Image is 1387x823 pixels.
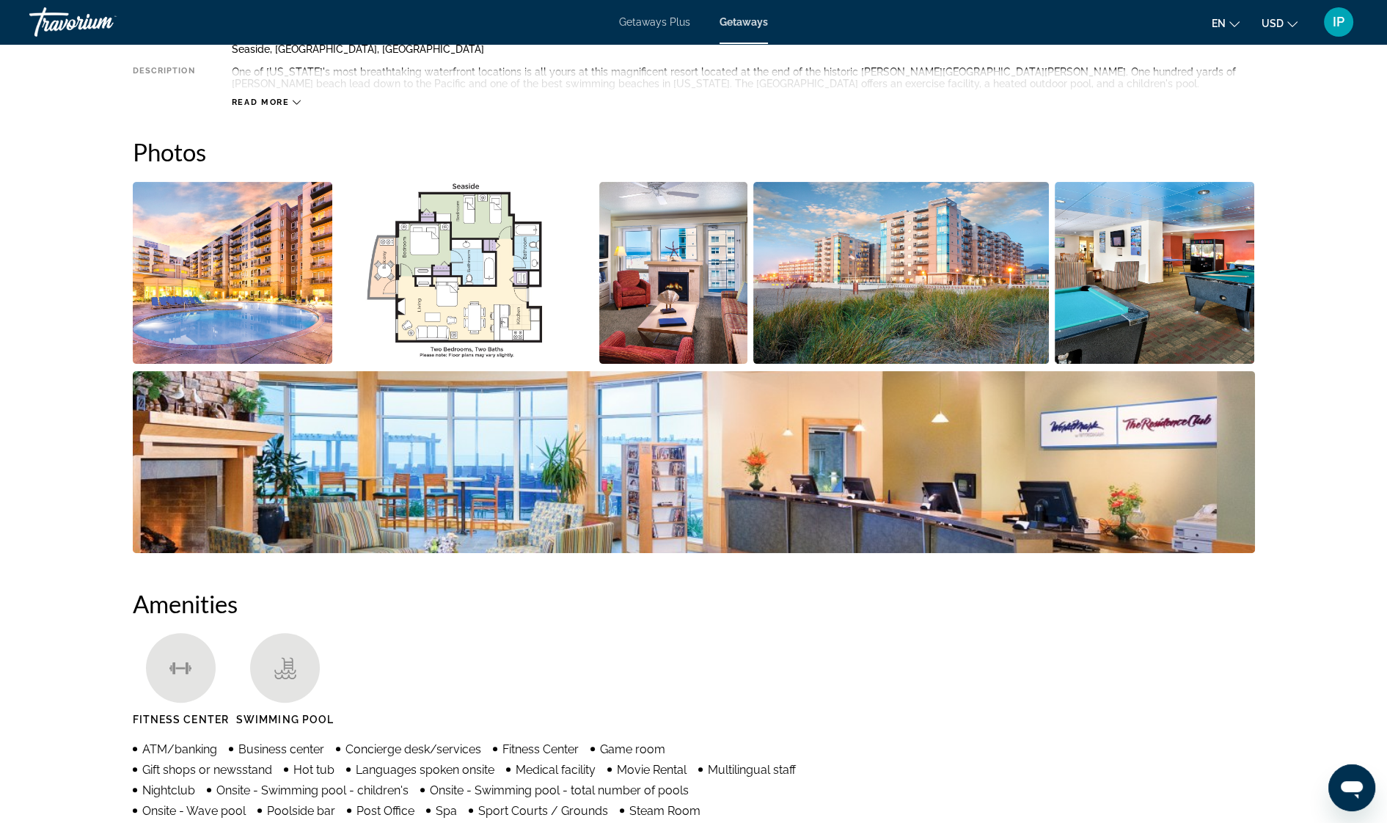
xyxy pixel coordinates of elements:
[142,804,246,818] span: Onsite - Wave pool
[599,181,748,365] button: Open full-screen image slider
[1328,764,1375,811] iframe: Button to launch messaging window
[238,742,324,756] span: Business center
[1262,12,1298,34] button: Change currency
[708,763,796,777] span: Multilingual staff
[1262,18,1284,29] span: USD
[133,181,333,365] button: Open full-screen image slider
[436,804,457,818] span: Spa
[338,181,593,365] button: Open full-screen image slider
[293,763,334,777] span: Hot tub
[133,137,1255,167] h2: Photos
[356,804,414,818] span: Post Office
[236,714,334,725] span: Swimming Pool
[133,66,195,89] div: Description
[133,370,1255,554] button: Open full-screen image slider
[1212,12,1240,34] button: Change language
[619,16,690,28] a: Getaways Plus
[720,16,768,28] a: Getaways
[142,783,195,797] span: Nightclub
[430,783,689,797] span: Onsite - Swimming pool - total number of pools
[753,181,1049,365] button: Open full-screen image slider
[345,742,481,756] span: Concierge desk/services
[232,98,290,107] span: Read more
[133,714,229,725] span: Fitness Center
[267,804,335,818] span: Poolside bar
[216,783,409,797] span: Onsite - Swimming pool - children's
[478,804,608,818] span: Sport Courts / Grounds
[600,742,665,756] span: Game room
[516,763,596,777] span: Medical facility
[356,763,494,777] span: Languages spoken onsite
[232,66,1255,89] div: One of [US_STATE]'s most breathtaking waterfront locations is all yours at this magnificent resor...
[1212,18,1226,29] span: en
[502,742,579,756] span: Fitness Center
[142,742,217,756] span: ATM/banking
[629,804,700,818] span: Steam Room
[617,763,687,777] span: Movie Rental
[142,763,272,777] span: Gift shops or newsstand
[29,3,176,41] a: Travorium
[232,97,301,108] button: Read more
[1055,181,1255,365] button: Open full-screen image slider
[133,589,1255,618] h2: Amenities
[1320,7,1358,37] button: User Menu
[1333,15,1344,29] span: IP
